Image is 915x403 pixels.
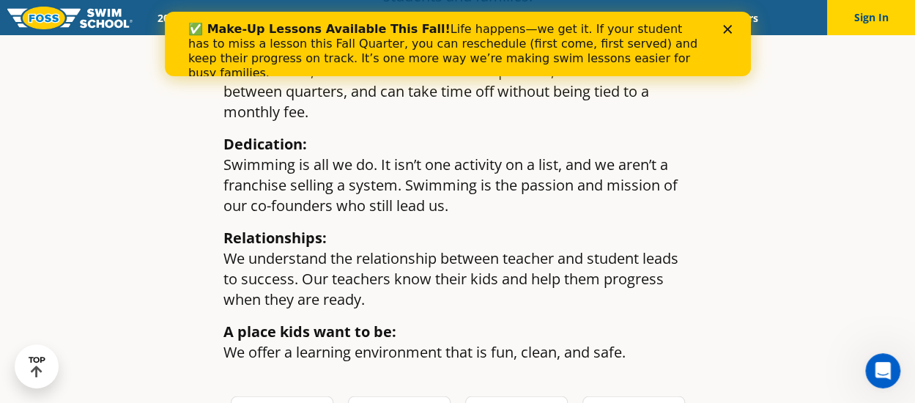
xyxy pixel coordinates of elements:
div: Life happens—we get it. If your student has to miss a lesson this Fall Quarter, you can reschedul... [23,10,539,69]
b: Dedication: [223,134,307,154]
b: A place kids want to be: [223,322,396,341]
a: Schools [237,11,298,25]
b: ✅ Make-Up Lessons Available This Fall! [23,10,286,24]
p: Swimming is all we do. It isn’t one activity on a list, and we aren’t a franchise selling a syste... [223,134,692,216]
img: FOSS Swim School Logo [7,7,133,29]
iframe: Intercom live chat [865,353,900,388]
iframe: Intercom live chat banner [165,12,751,76]
p: We understand the relationship between teacher and student leads to success. Our teachers know th... [223,228,692,310]
a: 2025 Calendar [145,11,237,25]
a: Careers [709,11,770,25]
b: Relationships: [223,228,327,248]
div: TOP [29,355,45,378]
p: Like a school, students learn to swim in quarters, take breaks between quarters, and can take tim... [223,40,692,122]
p: We offer a learning environment that is fun, clean, and safe. [223,322,692,363]
a: Blog [663,11,709,25]
div: Close [558,13,573,22]
a: Swim Like [PERSON_NAME] [508,11,664,25]
a: About FOSS [426,11,508,25]
a: Swim Path® Program [298,11,426,25]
